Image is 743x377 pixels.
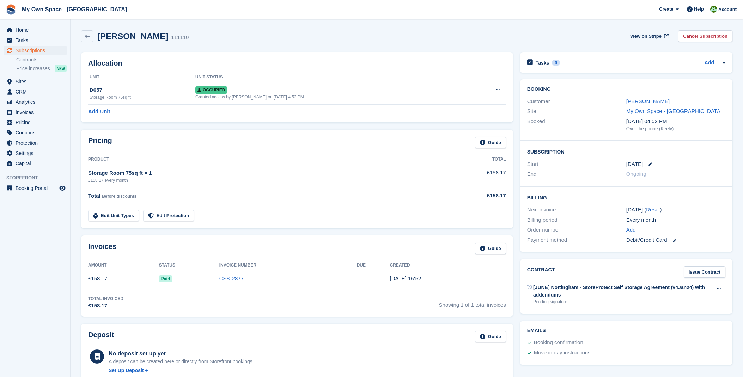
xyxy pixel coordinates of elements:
[143,210,194,222] a: Edit Protection
[475,243,506,254] a: Guide
[626,160,643,168] time: 2025-09-29 00:00:00 UTC
[4,97,67,107] a: menu
[219,275,244,281] a: CSS-2877
[4,46,67,55] a: menu
[527,194,725,201] h2: Billing
[533,284,712,299] div: [JUNE] Nottingham - StoreProtect Self Storage Agreement (v4Jan24) with addendums
[195,94,469,100] div: Granted access by [PERSON_NAME] on [DATE] 4:53 PM
[219,260,357,271] th: Invoice Number
[102,194,136,199] span: Before discounts
[718,6,737,13] span: Account
[527,160,626,168] div: Start
[171,34,189,42] div: 111110
[4,138,67,148] a: menu
[527,328,725,334] h2: Emails
[88,331,114,342] h2: Deposit
[16,118,58,127] span: Pricing
[109,367,144,374] div: Set Up Deposit
[627,30,670,42] a: View on Stripe
[710,6,717,13] img: Keely
[88,72,195,83] th: Unit
[4,35,67,45] a: menu
[534,349,591,357] div: Move in day instructions
[534,339,583,347] div: Booking confirmation
[195,86,227,94] span: Occupied
[16,25,58,35] span: Home
[4,118,67,127] a: menu
[88,177,442,184] div: £158.17 every month
[527,266,555,278] h2: Contract
[16,65,50,72] span: Price increases
[16,56,67,63] a: Contracts
[442,154,506,165] th: Total
[88,154,442,165] th: Product
[646,207,660,213] a: Reset
[439,295,506,310] span: Showing 1 of 1 total invoices
[88,243,116,254] h2: Invoices
[630,33,662,40] span: View on Stripe
[19,4,130,15] a: My Own Space - [GEOGRAPHIC_DATA]
[626,206,725,214] div: [DATE] ( )
[88,302,123,310] div: £158.17
[552,60,560,66] div: 0
[16,183,58,193] span: Booking Portal
[527,206,626,214] div: Next invoice
[4,25,67,35] a: menu
[527,148,725,155] h2: Subscription
[16,46,58,55] span: Subscriptions
[16,107,58,117] span: Invoices
[527,86,725,92] h2: Booking
[626,125,725,132] div: Over the phone (Keely)
[626,118,725,126] div: [DATE] 04:52 PM
[442,192,506,200] div: £158.17
[159,275,172,282] span: Paid
[88,210,139,222] a: Edit Unit Types
[475,137,506,148] a: Guide
[527,170,626,178] div: End
[536,60,549,66] h2: Tasks
[4,77,67,86] a: menu
[4,158,67,168] a: menu
[16,35,58,45] span: Tasks
[705,59,714,67] a: Add
[4,87,67,97] a: menu
[4,183,67,193] a: menu
[4,128,67,138] a: menu
[659,6,673,13] span: Create
[390,275,421,281] time: 2025-09-29 15:52:30 UTC
[4,107,67,117] a: menu
[97,31,168,41] h2: [PERSON_NAME]
[626,171,646,177] span: Ongoing
[527,107,626,115] div: Site
[684,266,725,278] a: Issue Contract
[16,87,58,97] span: CRM
[88,108,110,116] a: Add Unit
[527,236,626,244] div: Payment method
[16,158,58,168] span: Capital
[626,226,636,234] a: Add
[442,165,506,187] td: £158.17
[626,108,722,114] a: My Own Space - [GEOGRAPHIC_DATA]
[90,94,195,101] div: Storage Room 75sq ft
[88,295,123,302] div: Total Invoiced
[88,137,112,148] h2: Pricing
[16,97,58,107] span: Analytics
[390,260,506,271] th: Created
[109,349,254,358] div: No deposit set up yet
[6,174,70,181] span: Storefront
[527,118,626,132] div: Booked
[533,299,712,305] div: Pending signature
[90,86,195,94] div: D657
[88,169,442,177] div: Storage Room 75sq ft × 1
[88,193,101,199] span: Total
[58,184,67,192] a: Preview store
[16,65,67,72] a: Price increases NEW
[109,358,254,365] p: A deposit can be created here or directly from Storefront bookings.
[475,331,506,342] a: Guide
[88,59,506,67] h2: Allocation
[16,128,58,138] span: Coupons
[527,226,626,234] div: Order number
[6,4,16,15] img: stora-icon-8386f47178a22dfd0bd8f6a31ec36ba5ce8667c1dd55bd0f319d3a0aa187defe.svg
[626,236,725,244] div: Debit/Credit Card
[195,72,469,83] th: Unit Status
